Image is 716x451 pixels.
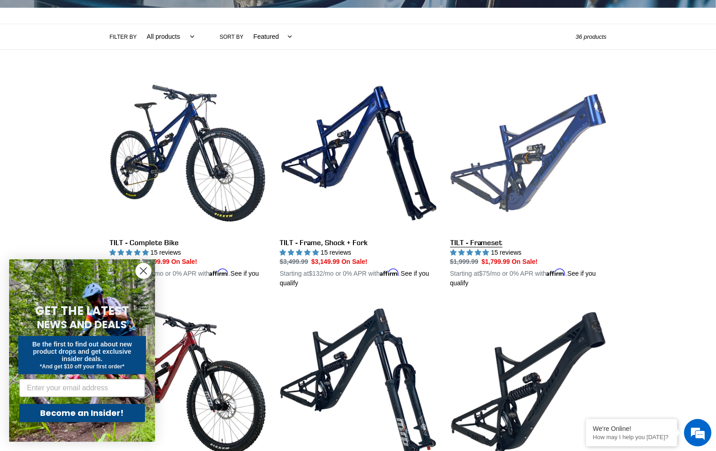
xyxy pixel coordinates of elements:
input: Enter your email address [19,379,145,397]
span: Be the first to find out about new product drops and get exclusive insider deals. [32,341,132,362]
span: NEWS AND DEALS [37,317,127,332]
p: How may I help you today? [593,434,670,441]
span: *And get $10 off your first order* [40,363,124,370]
button: Close dialog [135,263,151,279]
div: We're Online! [593,425,670,432]
label: Filter by [109,33,137,41]
span: GET THE LATEST [35,303,129,319]
span: 36 products [576,33,607,40]
label: Sort by [220,33,244,41]
button: Become an Insider! [19,404,145,422]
